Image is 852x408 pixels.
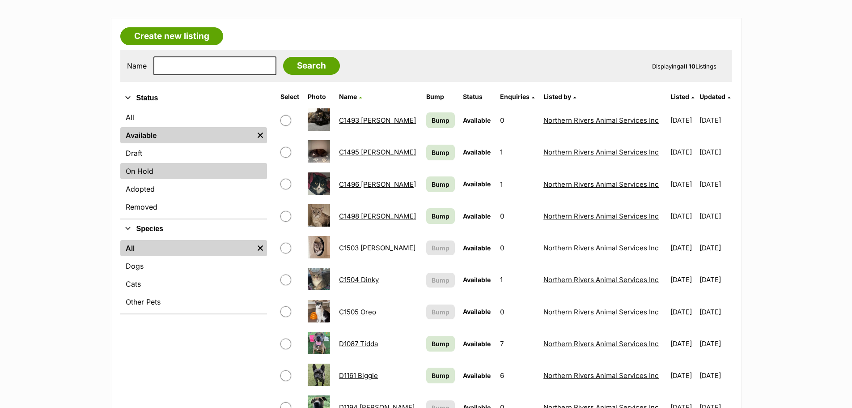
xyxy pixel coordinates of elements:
[463,180,491,188] span: Available
[339,116,416,125] a: C1493 [PERSON_NAME]
[339,308,376,316] a: C1505 Oreo
[667,264,699,295] td: [DATE]
[426,176,455,192] a: Bump
[667,137,699,167] td: [DATE]
[426,145,455,160] a: Bump
[667,296,699,327] td: [DATE]
[339,180,416,189] a: C1496 [PERSON_NAME]
[699,137,731,167] td: [DATE]
[432,371,449,380] span: Bump
[339,371,378,380] a: D1161 Biggie
[652,63,716,70] span: Displaying Listings
[432,275,449,285] span: Bump
[426,368,455,383] a: Bump
[120,240,254,256] a: All
[667,328,699,359] td: [DATE]
[496,105,539,136] td: 0
[699,93,730,100] a: Updated
[254,240,267,256] a: Remove filter
[339,339,378,348] a: D1087 Tidda
[496,232,539,263] td: 0
[463,372,491,379] span: Available
[543,180,659,189] a: Northern Rivers Animal Services Inc
[127,62,147,70] label: Name
[667,232,699,263] td: [DATE]
[463,340,491,348] span: Available
[667,201,699,232] td: [DATE]
[120,145,267,161] a: Draft
[463,276,491,283] span: Available
[543,308,659,316] a: Northern Rivers Animal Services Inc
[667,169,699,200] td: [DATE]
[496,264,539,295] td: 1
[699,232,731,263] td: [DATE]
[283,57,340,75] input: Search
[120,294,267,310] a: Other Pets
[680,63,695,70] strong: all 10
[699,296,731,327] td: [DATE]
[463,212,491,220] span: Available
[120,258,267,274] a: Dogs
[120,92,267,104] button: Status
[426,305,455,319] button: Bump
[426,208,455,224] a: Bump
[120,107,267,219] div: Status
[120,27,223,45] a: Create new listing
[463,244,491,252] span: Available
[463,116,491,124] span: Available
[699,328,731,359] td: [DATE]
[496,169,539,200] td: 1
[496,201,539,232] td: 0
[543,148,659,156] a: Northern Rivers Animal Services Inc
[699,93,725,100] span: Updated
[496,328,539,359] td: 7
[423,90,458,104] th: Bump
[120,163,267,179] a: On Hold
[426,336,455,352] a: Bump
[543,244,659,252] a: Northern Rivers Animal Services Inc
[496,137,539,167] td: 1
[543,212,659,220] a: Northern Rivers Animal Services Inc
[463,148,491,156] span: Available
[699,169,731,200] td: [DATE]
[543,116,659,125] a: Northern Rivers Animal Services Inc
[426,273,455,288] button: Bump
[120,127,254,143] a: Available
[426,241,455,255] button: Bump
[699,105,731,136] td: [DATE]
[339,244,415,252] a: C1503 [PERSON_NAME]
[120,109,267,125] a: All
[339,148,416,156] a: C1495 [PERSON_NAME]
[339,212,416,220] a: C1498 [PERSON_NAME]
[339,93,362,100] a: Name
[699,360,731,391] td: [DATE]
[254,127,267,143] a: Remove filter
[463,308,491,315] span: Available
[120,199,267,215] a: Removed
[543,339,659,348] a: Northern Rivers Animal Services Inc
[432,243,449,253] span: Bump
[543,93,571,100] span: Listed by
[667,360,699,391] td: [DATE]
[500,93,530,100] span: translation missing: en.admin.listings.index.attributes.enquiries
[120,223,267,235] button: Species
[496,360,539,391] td: 6
[699,201,731,232] td: [DATE]
[670,93,694,100] a: Listed
[496,296,539,327] td: 0
[339,93,357,100] span: Name
[543,93,576,100] a: Listed by
[432,307,449,317] span: Bump
[432,148,449,157] span: Bump
[277,90,304,104] th: Select
[432,339,449,348] span: Bump
[120,276,267,292] a: Cats
[339,275,379,284] a: C1504 Dinky
[500,93,534,100] a: Enquiries
[667,105,699,136] td: [DATE]
[670,93,689,100] span: Listed
[426,112,455,128] a: Bump
[304,90,335,104] th: Photo
[543,371,659,380] a: Northern Rivers Animal Services Inc
[120,181,267,197] a: Adopted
